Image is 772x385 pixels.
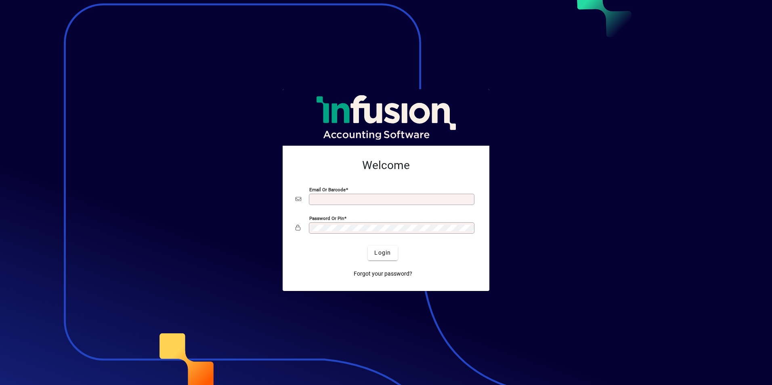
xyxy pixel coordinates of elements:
mat-label: Password or Pin [309,215,344,221]
a: Forgot your password? [350,267,415,281]
h2: Welcome [296,159,476,172]
span: Login [374,249,391,257]
mat-label: Email or Barcode [309,186,346,192]
button: Login [368,246,397,260]
span: Forgot your password? [354,270,412,278]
